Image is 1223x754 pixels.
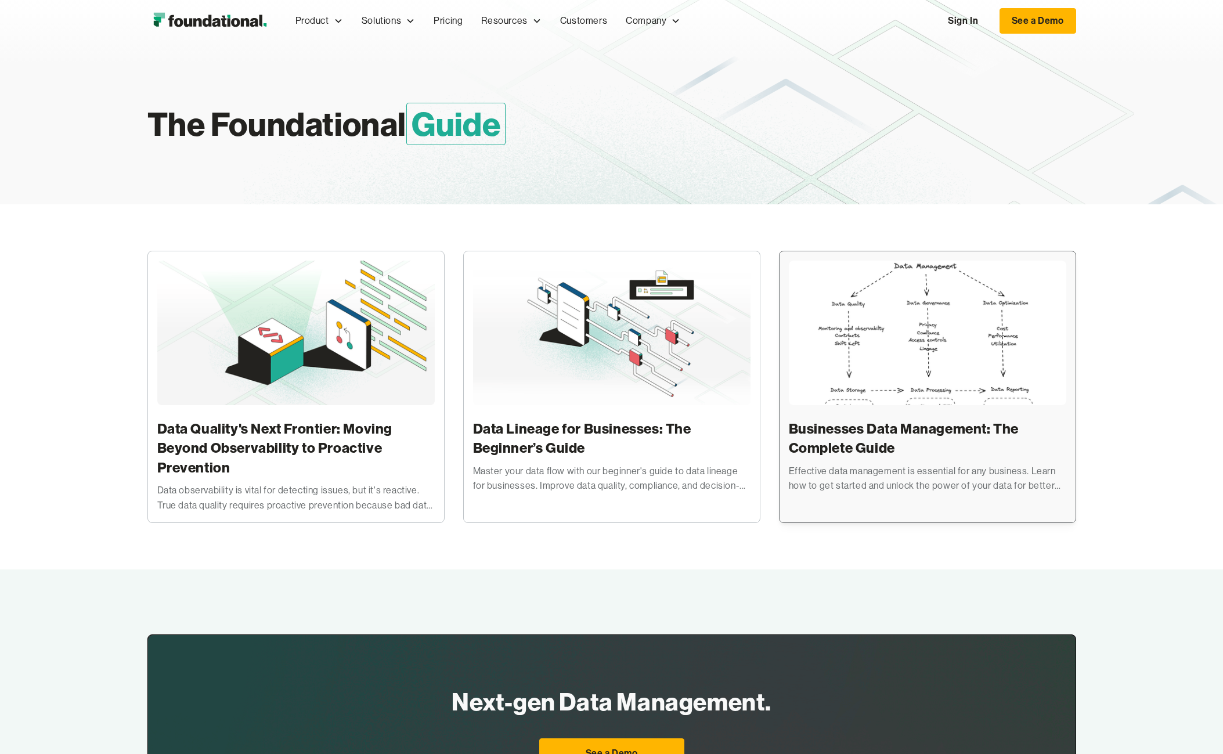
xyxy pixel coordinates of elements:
[616,2,690,40] div: Company
[286,2,352,40] div: Product
[463,251,760,523] a: Data Lineage for Businesses: The Beginner’s GuideMaster your data flow with our beginner's guide ...
[789,419,1066,458] h3: Businesses Data Management: The Complete Guide
[352,2,424,40] div: Solutions
[1014,619,1223,754] iframe: Chat Widget
[481,13,527,28] div: Resources
[406,103,506,145] span: Guide
[295,13,329,28] div: Product
[452,684,771,720] h2: Next-gen Data Management.
[473,464,751,493] div: Master your data flow with our beginner's guide to data lineage for businesses. Improve data qual...
[551,2,616,40] a: Customers
[789,464,1066,493] div: Effective data management is essential for any business. Learn how to get started and unlock the ...
[157,483,435,513] div: Data observability is vital for detecting issues, but it's reactive. True data quality requires p...
[626,13,666,28] div: Company
[779,251,1076,523] a: Businesses Data Management: The Complete GuideEffective data management is essential for any busi...
[472,2,550,40] div: Resources
[1000,8,1076,34] a: See a Demo
[157,419,435,478] h3: Data Quality's Next Frontier: Moving Beyond Observability to Proactive Prevention
[362,13,401,28] div: Solutions
[936,9,990,33] a: Sign In
[147,100,634,149] h1: The Foundational
[147,9,272,33] img: Foundational Logo
[424,2,472,40] a: Pricing
[147,251,445,523] a: Data Quality's Next Frontier: Moving Beyond Observability to Proactive PreventionData observabili...
[147,9,272,33] a: home
[473,419,751,458] h3: Data Lineage for Businesses: The Beginner’s Guide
